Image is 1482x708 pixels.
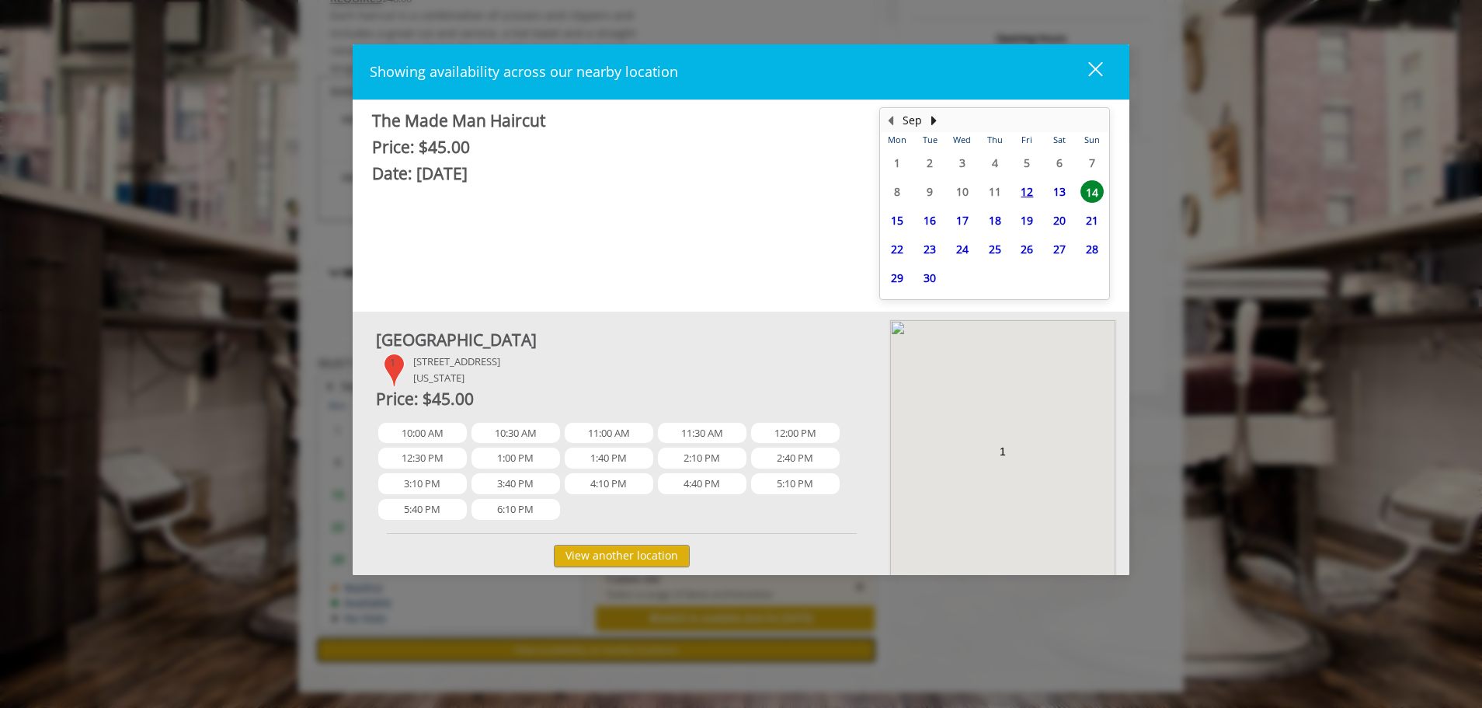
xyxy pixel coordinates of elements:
span: 27 [1048,238,1071,260]
span: 14 [1080,180,1104,203]
th: Mon [881,132,913,148]
span: 28 [1080,238,1104,260]
span: 19 [1015,209,1038,232]
span: 12:00 PM [751,423,840,444]
div: [STREET_ADDRESS] [US_STATE] [413,354,500,386]
td: Select day30 [913,263,946,292]
span: 12:30 PM [378,448,467,469]
span: 17 [951,209,974,232]
td: Select day21 [1076,206,1108,235]
div: Date: [DATE] [372,161,856,187]
span: 2:10 PM [658,448,746,469]
span: 11:30 AM [658,423,746,444]
td: Select day23 [913,235,946,263]
span: 15 [885,209,909,232]
span: 11:00 AM [565,423,653,444]
td: Select day24 [946,235,979,263]
td: Select day16 [913,206,946,235]
th: Tue [913,132,946,148]
span: 1:00 PM [471,448,560,469]
th: Fri [1011,132,1044,148]
span: 22 [885,238,909,260]
div: [GEOGRAPHIC_DATA] [376,327,868,354]
span: 26 [1015,238,1038,260]
td: Select day25 [979,235,1011,263]
div: Price: $45.00 [376,386,868,413]
span: 3:10 PM [378,473,467,494]
div: The Made Man Haircut [372,108,856,134]
button: Sep [903,112,922,129]
div: Price: $45.00 [372,134,856,161]
td: Select day22 [881,235,913,263]
div: close dialog [1070,61,1101,84]
td: Select day29 [881,263,913,292]
span: 3:40 PM [471,473,560,494]
td: Select day14 [1076,177,1108,206]
td: Select day18 [979,206,1011,235]
th: Sat [1043,132,1076,148]
span: 29 [885,267,909,289]
span: 16 [918,209,941,232]
span: Showing availability across our nearby location [370,62,678,81]
div: 1 [993,441,1013,469]
span: 20 [1048,209,1071,232]
span: 5:40 PM [378,499,467,520]
button: Next Month [927,112,940,129]
span: 18 [983,209,1007,232]
span: 24 [951,238,974,260]
span: 30 [918,267,941,289]
span: 23 [918,238,941,260]
span: 6:10 PM [471,499,560,520]
span: 2:40 PM [751,448,840,469]
td: Select day26 [1011,235,1044,263]
button: close dialog [1059,56,1112,88]
td: Select day28 [1076,235,1108,263]
th: Wed [946,132,979,148]
span: 4:40 PM [658,473,746,494]
span: 21 [1080,209,1104,232]
td: Select day12 [1011,177,1044,206]
span: 10:00 AM [378,423,467,444]
th: Sun [1076,132,1108,148]
span: 13 [1048,180,1071,203]
td: Select day19 [1011,206,1044,235]
button: View another location [554,545,690,567]
span: 25 [983,238,1007,260]
td: Select day27 [1043,235,1076,263]
span: 5:10 PM [751,473,840,494]
button: Previous Month [884,112,896,129]
td: Select day20 [1043,206,1076,235]
span: 1:40 PM [565,448,653,469]
span: 12 [1015,180,1038,203]
td: Select day13 [1043,177,1076,206]
td: Select day15 [881,206,913,235]
th: Thu [979,132,1011,148]
span: 10:30 AM [471,423,560,444]
span: 4:10 PM [565,473,653,494]
div: 1 [384,354,405,386]
td: Select day17 [946,206,979,235]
